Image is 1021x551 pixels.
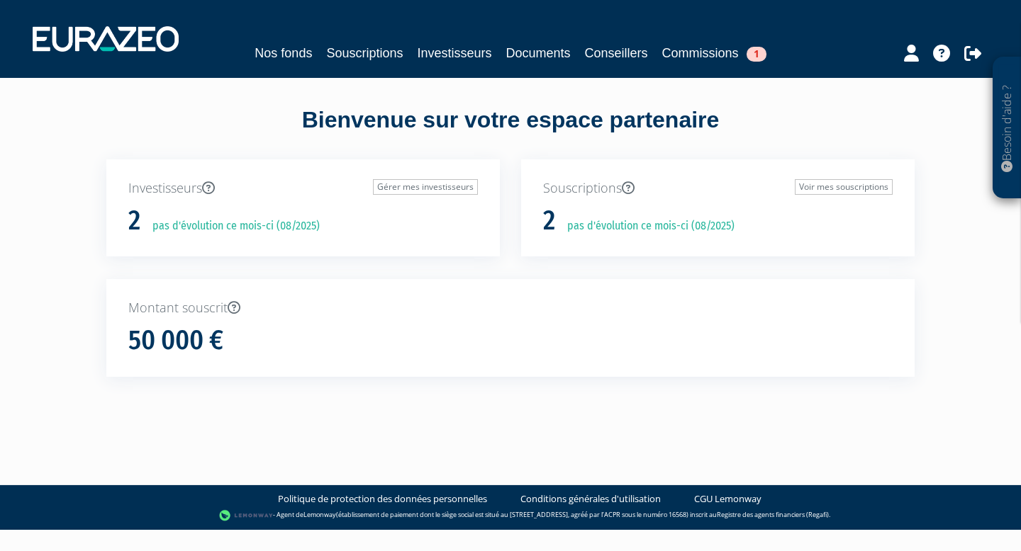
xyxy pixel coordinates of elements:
[96,104,925,159] div: Bienvenue sur votre espace partenaire
[128,206,140,236] h1: 2
[795,179,893,195] a: Voir mes souscriptions
[557,218,735,234] p: pas d'évolution ce mois-ci (08/2025)
[128,299,893,317] p: Montant souscrit
[128,326,223,356] h1: 50 000 €
[506,43,571,63] a: Documents
[128,179,478,198] p: Investisseurs
[747,47,766,62] span: 1
[14,509,1007,523] div: - Agent de (établissement de paiement dont le siège social est situé au [STREET_ADDRESS], agréé p...
[999,64,1015,192] p: Besoin d'aide ?
[219,509,274,523] img: logo-lemonway.png
[694,492,761,506] a: CGU Lemonway
[520,492,661,506] a: Conditions générales d'utilisation
[543,206,555,236] h1: 2
[326,43,403,63] a: Souscriptions
[662,43,766,63] a: Commissions1
[278,492,487,506] a: Politique de protection des données personnelles
[717,510,829,519] a: Registre des agents financiers (Regafi)
[543,179,893,198] p: Souscriptions
[255,43,312,63] a: Nos fonds
[417,43,491,63] a: Investisseurs
[143,218,320,234] p: pas d'évolution ce mois-ci (08/2025)
[585,43,648,63] a: Conseillers
[33,26,179,52] img: 1732889491-logotype_eurazeo_blanc_rvb.png
[373,179,478,195] a: Gérer mes investisseurs
[303,510,336,519] a: Lemonway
